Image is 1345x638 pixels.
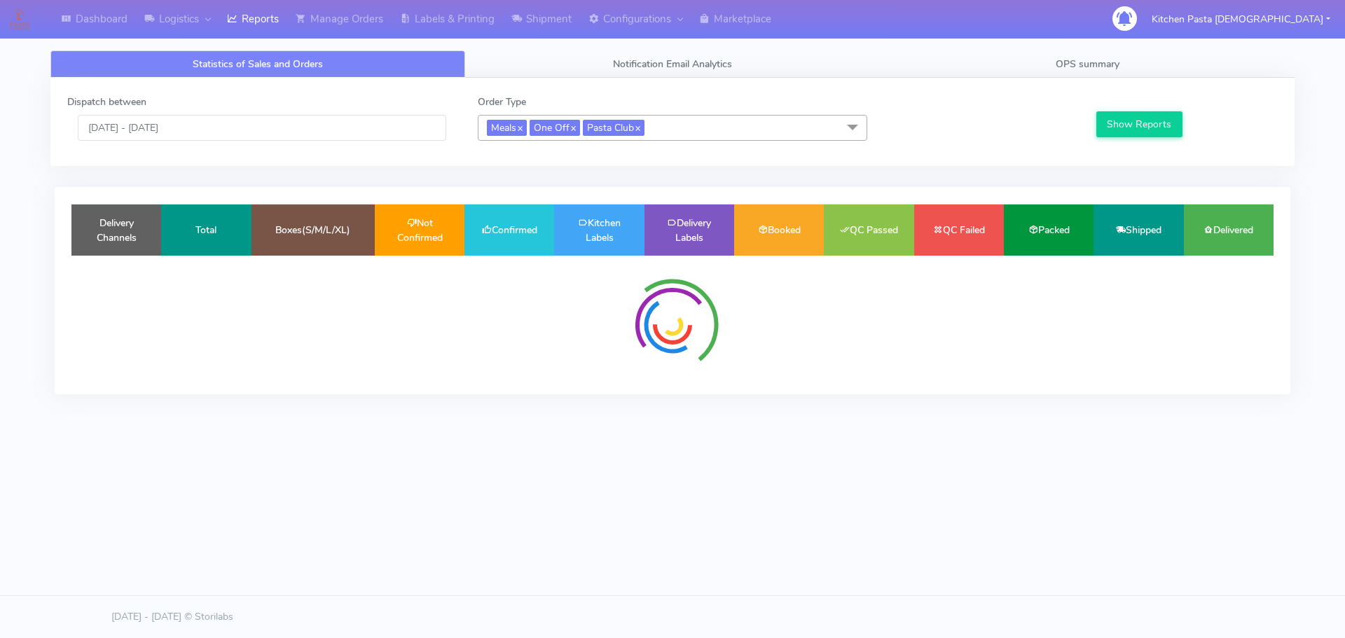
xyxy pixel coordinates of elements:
td: Packed [1004,204,1094,256]
td: Booked [734,204,824,256]
td: Total [161,204,251,256]
td: Not Confirmed [375,204,464,256]
input: Pick the Daterange [78,115,446,141]
label: Dispatch between [67,95,146,109]
ul: Tabs [50,50,1295,78]
td: QC Passed [824,204,913,256]
span: Pasta Club [583,120,644,136]
span: Notification Email Analytics [613,57,732,71]
td: Delivery Labels [644,204,734,256]
a: x [570,120,576,134]
td: QC Failed [914,204,1004,256]
td: Delivery Channels [71,204,161,256]
td: Kitchen Labels [554,204,644,256]
label: Order Type [478,95,526,109]
a: x [634,120,640,134]
span: One Off [530,120,580,136]
td: Confirmed [464,204,554,256]
button: Kitchen Pasta [DEMOGRAPHIC_DATA] [1141,5,1341,34]
td: Shipped [1094,204,1183,256]
span: Statistics of Sales and Orders [193,57,323,71]
button: Show Reports [1096,111,1182,137]
a: x [516,120,523,134]
span: Meals [487,120,527,136]
img: spinner-radial.svg [620,272,725,377]
td: Boxes(S/M/L/XL) [251,204,375,256]
td: Delivered [1184,204,1274,256]
span: OPS summary [1056,57,1119,71]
